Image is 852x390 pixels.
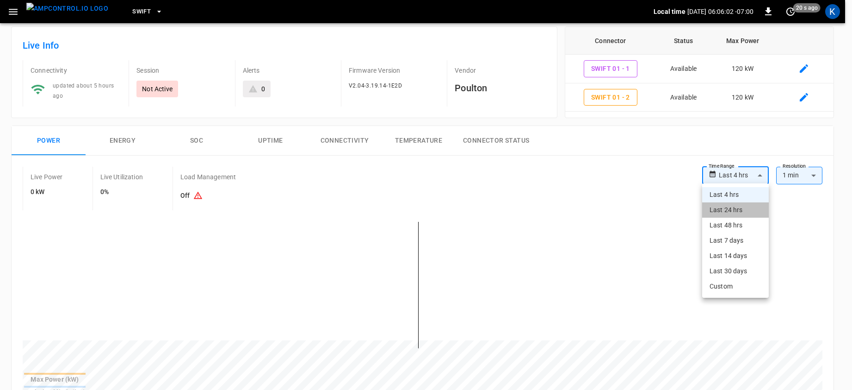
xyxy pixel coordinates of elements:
li: Last 30 days [702,264,769,279]
li: Last 4 hrs [702,187,769,202]
li: Last 7 days [702,233,769,248]
li: Last 24 hrs [702,202,769,218]
li: Last 14 days [702,248,769,264]
li: Custom [702,279,769,294]
li: Last 48 hrs [702,218,769,233]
